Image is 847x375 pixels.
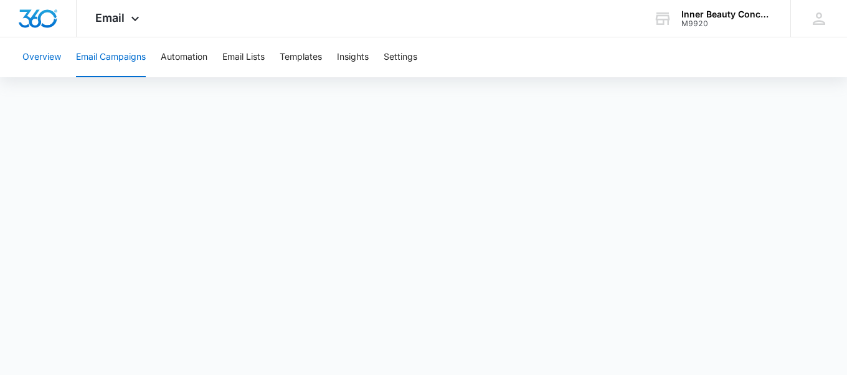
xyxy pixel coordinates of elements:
span: Email [95,11,125,24]
button: Automation [161,37,207,77]
button: Templates [280,37,322,77]
div: account id [681,19,772,28]
button: Overview [22,37,61,77]
div: account name [681,9,772,19]
button: Email Lists [222,37,265,77]
button: Insights [337,37,369,77]
button: Settings [384,37,417,77]
button: Email Campaigns [76,37,146,77]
